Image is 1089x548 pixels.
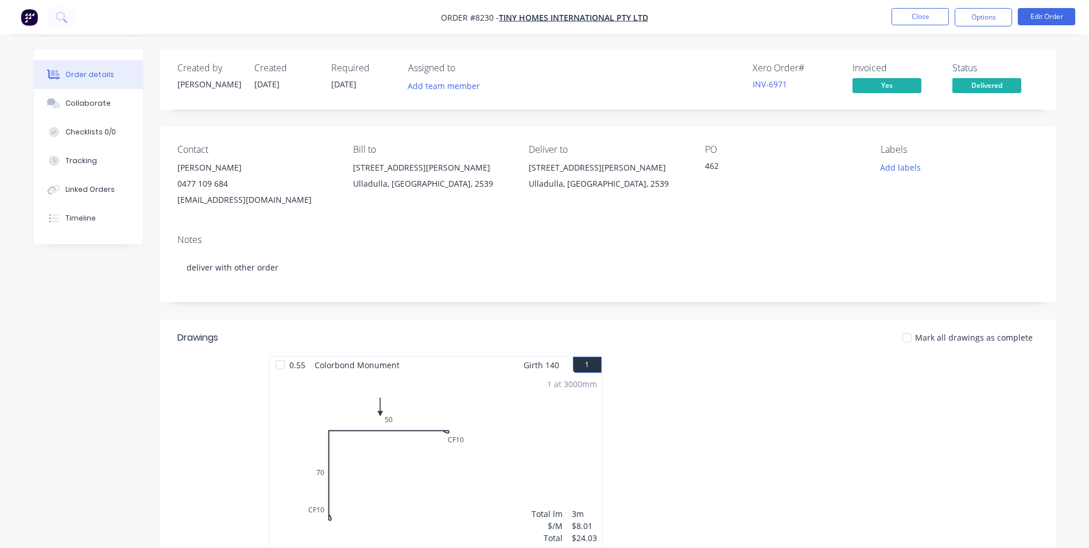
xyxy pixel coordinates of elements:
[573,357,602,373] button: 1
[177,234,1038,245] div: Notes
[331,79,356,90] span: [DATE]
[952,78,1021,92] span: Delivered
[705,144,862,155] div: PO
[915,331,1033,344] span: Mark all drawings as complete
[177,160,335,176] div: [PERSON_NAME]
[881,144,1038,155] div: Labels
[65,156,97,166] div: Tracking
[532,508,563,520] div: Total lm
[177,78,241,90] div: [PERSON_NAME]
[177,192,335,208] div: [EMAIL_ADDRESS][DOMAIN_NAME]
[499,12,648,23] a: Tiny Homes International Pty Ltd
[408,63,523,74] div: Assigned to
[408,78,486,94] button: Add team member
[874,160,927,175] button: Add labels
[529,160,686,196] div: [STREET_ADDRESS][PERSON_NAME]Ulladulla, [GEOGRAPHIC_DATA], 2539
[353,160,510,176] div: [STREET_ADDRESS][PERSON_NAME]
[285,357,310,373] span: 0.55
[572,520,597,532] div: $8.01
[34,175,143,204] button: Linked Orders
[254,79,280,90] span: [DATE]
[753,63,839,74] div: Xero Order #
[177,160,335,208] div: [PERSON_NAME]0477 109 684[EMAIL_ADDRESS][DOMAIN_NAME]
[353,176,510,192] div: Ulladulla, [GEOGRAPHIC_DATA], 2539
[1018,8,1075,25] button: Edit Order
[955,8,1012,26] button: Options
[177,250,1038,285] div: deliver with other order
[353,144,510,155] div: Bill to
[65,127,116,137] div: Checklists 0/0
[952,78,1021,95] button: Delivered
[65,184,115,195] div: Linked Orders
[177,331,218,345] div: Drawings
[547,378,597,390] div: 1 at 3000mm
[65,213,96,223] div: Timeline
[952,63,1038,74] div: Status
[852,63,939,74] div: Invoiced
[532,520,563,532] div: $/M
[524,357,559,373] span: Girth 140
[34,204,143,233] button: Timeline
[529,176,686,192] div: Ulladulla, [GEOGRAPHIC_DATA], 2539
[401,78,486,94] button: Add team member
[753,79,787,90] a: INV-6971
[572,508,597,520] div: 3m
[34,118,143,146] button: Checklists 0/0
[331,63,394,74] div: Required
[572,532,597,544] div: $24.03
[177,144,335,155] div: Contact
[852,78,921,92] span: Yes
[34,60,143,89] button: Order details
[21,9,38,26] img: Factory
[353,160,510,196] div: [STREET_ADDRESS][PERSON_NAME]Ulladulla, [GEOGRAPHIC_DATA], 2539
[532,532,563,544] div: Total
[177,63,241,74] div: Created by
[34,89,143,118] button: Collaborate
[705,160,848,176] div: 462
[177,176,335,192] div: 0477 109 684
[529,144,686,155] div: Deliver to
[254,63,317,74] div: Created
[310,357,404,373] span: Colorbond Monument
[892,8,949,25] button: Close
[529,160,686,176] div: [STREET_ADDRESS][PERSON_NAME]
[65,98,111,109] div: Collaborate
[441,12,499,23] span: Order #8230 -
[34,146,143,175] button: Tracking
[65,70,114,80] div: Order details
